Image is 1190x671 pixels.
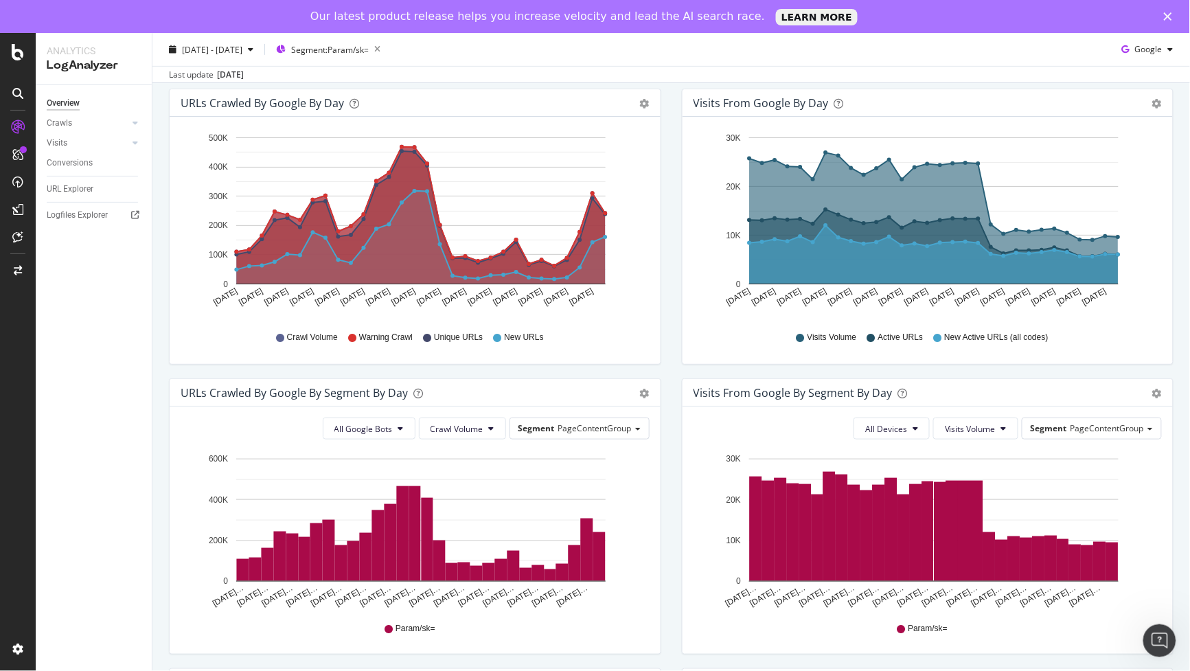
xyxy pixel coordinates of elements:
div: gear [640,99,650,109]
text: [DATE] [314,286,341,308]
span: Segment [518,422,555,434]
a: Visits [47,136,128,150]
text: [DATE] [953,286,981,308]
text: 500K [209,133,228,143]
text: 10K [726,536,740,546]
text: [DATE] [365,286,392,308]
text: 20K [726,182,740,192]
text: 30K [726,133,740,143]
svg: A chart. [181,451,643,610]
span: Segment [1031,422,1067,434]
div: URLs Crawled by Google By Segment By Day [181,386,408,400]
text: 600K [209,455,228,464]
span: Crawl Volume [287,332,338,343]
span: All Google Bots [334,423,393,435]
text: [DATE] [877,286,904,308]
span: PageContentGroup [558,422,632,434]
button: Segment:Param/sk= [271,38,386,60]
text: [DATE] [568,286,595,308]
text: 0 [223,280,228,289]
text: 200K [209,536,228,546]
div: Logfiles Explorer [47,208,108,223]
text: [DATE] [724,286,752,308]
div: [DATE] [217,68,244,80]
text: [DATE] [775,286,803,308]
div: Visits from Google by day [694,96,829,110]
text: 0 [736,577,741,587]
span: Unique URLs [434,332,483,343]
svg: A chart. [694,451,1156,610]
svg: A chart. [181,128,643,319]
div: Crawls [47,116,72,130]
text: [DATE] [801,286,828,308]
text: 300K [209,192,228,201]
text: [DATE] [339,286,367,308]
span: Param/sk= [908,623,948,635]
text: [DATE] [902,286,930,308]
span: Visits Volume [945,423,996,435]
div: Last update [169,68,244,80]
text: [DATE] [237,286,264,308]
text: 0 [223,577,228,587]
span: New URLs [504,332,543,343]
span: New Active URLs (all codes) [944,332,1048,343]
text: [DATE] [492,286,519,308]
div: Analytics [47,44,141,58]
text: [DATE] [979,286,1006,308]
div: gear [640,389,650,398]
a: LEARN MORE [776,9,858,25]
a: Conversions [47,156,142,170]
text: [DATE] [1029,286,1057,308]
div: URL Explorer [47,182,93,196]
div: gear [1152,389,1162,398]
iframe: Intercom live chat [1143,624,1176,657]
div: URLs Crawled by Google by day [181,96,344,110]
button: All Devices [854,418,930,440]
div: Visits from Google By Segment By Day [694,386,893,400]
span: Crawl Volume [431,423,483,435]
span: All Devices [865,423,907,435]
span: Param/sk= [396,623,435,635]
text: [DATE] [1080,286,1108,308]
text: [DATE] [542,286,570,308]
span: Active URLs [878,332,923,343]
div: Conversions [47,156,93,170]
button: [DATE] - [DATE] [163,38,259,60]
span: Google [1135,43,1163,55]
text: [DATE] [211,286,239,308]
a: URL Explorer [47,182,142,196]
text: 400K [209,495,228,505]
text: [DATE] [928,286,955,308]
text: 20K [726,495,740,505]
text: [DATE] [1004,286,1031,308]
a: Overview [47,96,142,111]
svg: A chart. [694,128,1156,319]
text: 0 [736,280,741,289]
text: 30K [726,455,740,464]
text: 400K [209,163,228,172]
text: [DATE] [1055,286,1082,308]
div: LogAnalyzer [47,58,141,73]
text: [DATE] [262,286,290,308]
text: [DATE] [288,286,315,308]
text: [DATE] [390,286,417,308]
div: Overview [47,96,80,111]
text: [DATE] [441,286,468,308]
span: [DATE] - [DATE] [182,43,242,55]
text: [DATE] [466,286,494,308]
button: Google [1117,38,1179,60]
a: Logfiles Explorer [47,208,142,223]
button: Crawl Volume [419,418,506,440]
div: Close [1164,12,1178,21]
text: [DATE] [517,286,545,308]
button: All Google Bots [323,418,415,440]
text: [DATE] [415,286,443,308]
span: Warning Crawl [359,332,413,343]
text: [DATE] [826,286,854,308]
span: Segment: Param/sk= [291,43,369,55]
span: PageContentGroup [1071,422,1144,434]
